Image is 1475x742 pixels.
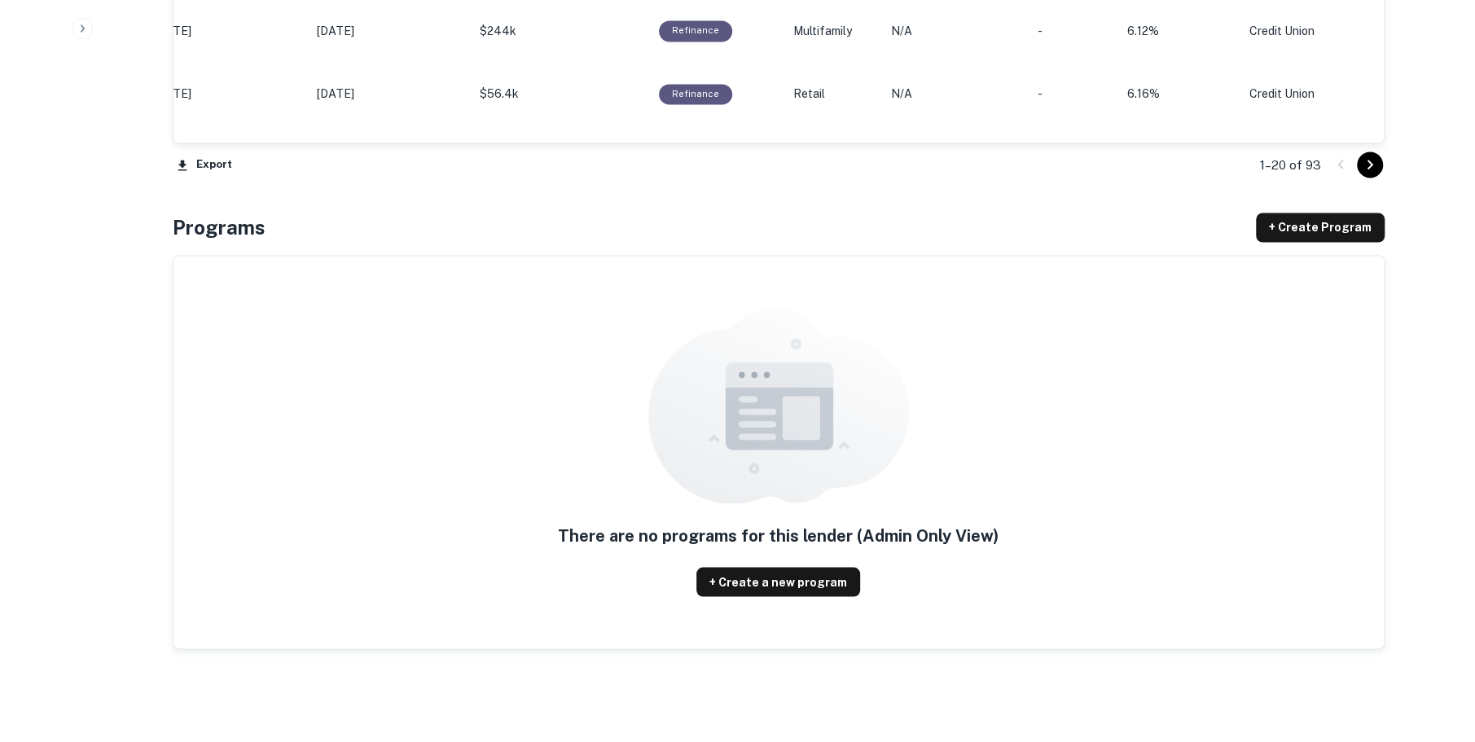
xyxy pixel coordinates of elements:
[1127,86,1233,103] p: 6.16%
[1127,23,1233,40] p: 6.12%
[696,567,860,596] a: + Create a new program
[1038,86,1111,103] p: -
[480,23,643,40] p: $244k
[659,20,732,41] div: This loan purpose was for refinancing
[659,84,732,104] div: This loan purpose was for refinancing
[1038,23,1111,40] p: -
[480,86,643,103] p: $56.4k
[173,213,266,242] h4: Programs
[154,86,301,103] p: [DATE]
[793,86,875,103] p: Retail
[317,86,463,103] p: [DATE]
[1357,151,1383,178] button: Go to next page
[317,23,463,40] p: [DATE]
[154,23,301,40] p: [DATE]
[1249,86,1380,103] p: Credit Union
[1260,156,1321,175] p: 1–20 of 93
[793,23,875,40] p: Multifamily
[558,523,999,547] h5: There are no programs for this lender (Admin Only View)
[173,153,236,178] button: Export
[1249,23,1380,40] p: Credit Union
[648,308,909,503] img: empty content
[1394,612,1475,690] iframe: Chat Widget
[891,23,1021,40] p: N/A
[1256,213,1385,242] a: + Create Program
[891,86,1021,103] p: N/A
